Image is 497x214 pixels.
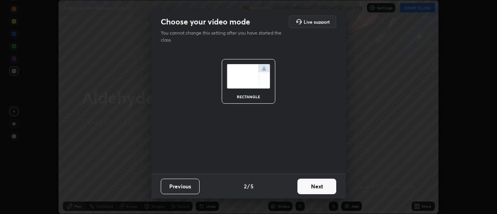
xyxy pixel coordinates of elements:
button: Next [297,179,336,194]
img: normalScreenIcon.ae25ed63.svg [227,64,270,89]
h5: Live support [304,19,330,24]
div: rectangle [233,95,264,99]
p: You cannot change this setting after you have started the class [161,30,287,43]
h2: Choose your video mode [161,17,250,27]
button: Previous [161,179,200,194]
h4: 5 [250,182,254,190]
h4: 2 [244,182,247,190]
h4: / [247,182,250,190]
